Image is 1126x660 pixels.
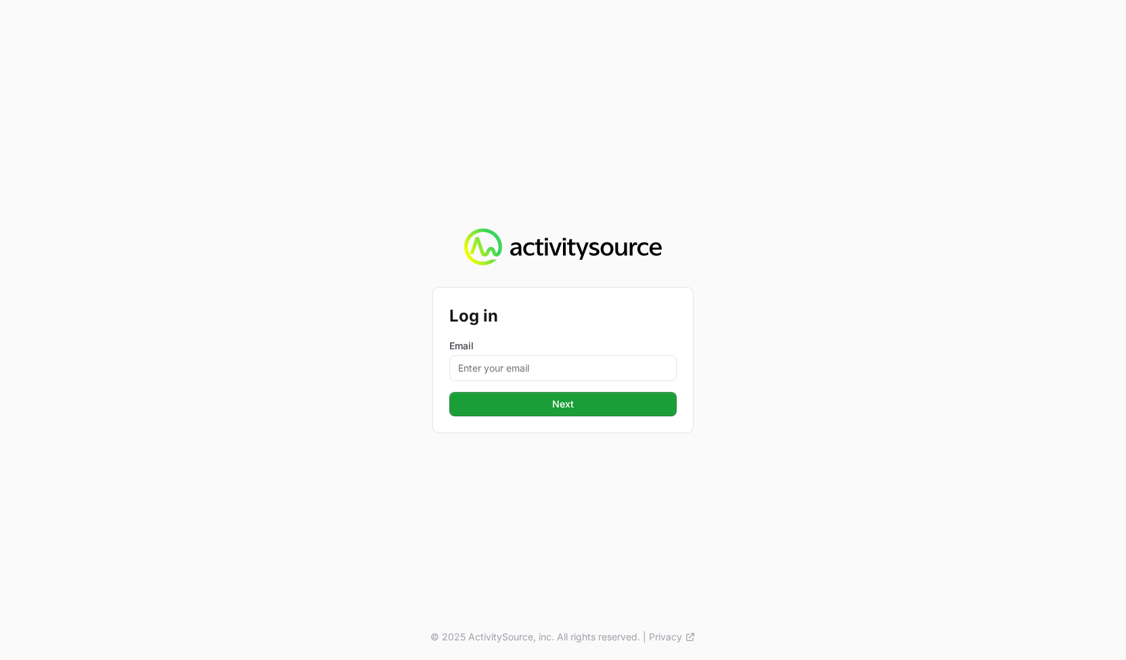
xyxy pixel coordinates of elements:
[449,392,677,416] button: Next
[430,630,640,644] p: © 2025 ActivitySource, inc. All rights reserved.
[449,339,677,353] label: Email
[457,396,669,412] span: Next
[464,228,661,266] img: Activity Source
[649,630,696,644] a: Privacy
[449,304,677,328] h2: Log in
[449,355,677,381] input: Enter your email
[643,630,646,644] span: |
